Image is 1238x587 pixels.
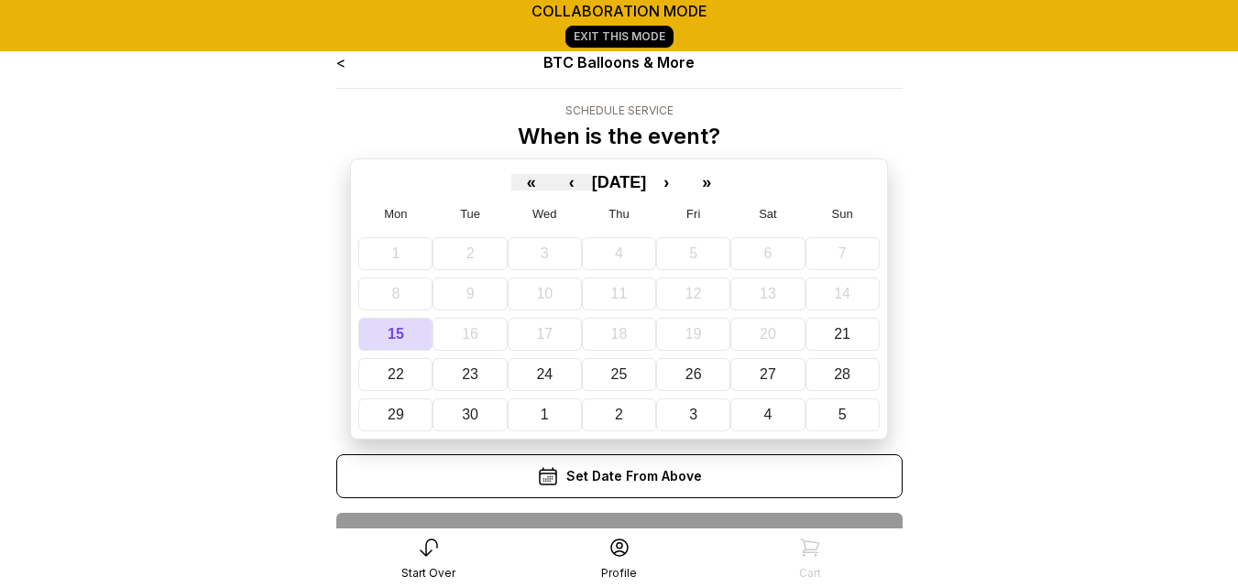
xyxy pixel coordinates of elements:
[760,326,776,342] abbr: September 20, 2025
[358,398,433,431] button: September 29, 2025
[462,366,478,382] abbr: September 23, 2025
[656,398,730,431] button: October 3, 2025
[805,277,880,310] button: September 14, 2025
[460,207,480,221] abbr: Tuesday
[462,407,478,422] abbr: September 30, 2025
[615,407,623,422] abbr: October 2, 2025
[508,318,582,351] button: September 17, 2025
[388,407,404,422] abbr: September 29, 2025
[536,366,553,382] abbr: September 24, 2025
[462,326,478,342] abbr: September 16, 2025
[536,286,553,301] abbr: September 10, 2025
[685,326,702,342] abbr: September 19, 2025
[611,326,628,342] abbr: September 18, 2025
[388,366,404,382] abbr: September 22, 2025
[689,245,697,261] abbr: September 5, 2025
[805,318,880,351] button: September 21, 2025
[433,358,507,391] button: September 23, 2025
[582,237,656,270] button: September 4, 2025
[686,207,700,221] abbr: Friday
[838,245,847,261] abbr: September 7, 2025
[508,277,582,310] button: September 10, 2025
[838,407,847,422] abbr: October 5, 2025
[391,286,400,301] abbr: September 8, 2025
[466,286,475,301] abbr: September 9, 2025
[565,26,674,48] a: Exit This Mode
[763,245,772,261] abbr: September 6, 2025
[532,207,557,221] abbr: Wednesday
[433,398,507,431] button: September 30, 2025
[615,245,623,261] abbr: September 4, 2025
[518,103,720,118] div: Schedule Service
[611,366,628,382] abbr: September 25, 2025
[336,454,903,498] div: Set Date From Above
[508,398,582,431] button: October 1, 2025
[805,398,880,431] button: October 5, 2025
[358,277,433,310] button: September 8, 2025
[433,237,507,270] button: September 2, 2025
[466,245,475,261] abbr: September 2, 2025
[759,207,777,221] abbr: Saturday
[433,318,507,351] button: September 16, 2025
[358,318,433,351] button: September 15, 2025
[686,174,727,190] button: »
[449,51,789,73] div: BTC Balloons & More
[656,358,730,391] button: September 26, 2025
[799,566,821,581] div: Cart
[730,398,805,431] button: October 4, 2025
[760,286,776,301] abbr: September 13, 2025
[552,174,592,190] button: ‹
[608,207,629,221] abbr: Thursday
[592,174,647,190] button: [DATE]
[730,358,805,391] button: September 27, 2025
[685,286,702,301] abbr: September 12, 2025
[646,174,686,190] button: ›
[601,566,637,581] div: Profile
[511,174,552,190] button: «
[656,237,730,270] button: September 5, 2025
[582,277,656,310] button: September 11, 2025
[834,286,850,301] abbr: September 14, 2025
[834,366,850,382] abbr: September 28, 2025
[582,358,656,391] button: September 25, 2025
[834,326,850,342] abbr: September 21, 2025
[582,398,656,431] button: October 2, 2025
[508,358,582,391] button: September 24, 2025
[760,366,776,382] abbr: September 27, 2025
[656,277,730,310] button: September 12, 2025
[391,245,400,261] abbr: September 1, 2025
[536,326,553,342] abbr: September 17, 2025
[388,326,404,342] abbr: September 15, 2025
[518,122,720,151] p: When is the event?
[730,237,805,270] button: September 6, 2025
[611,286,628,301] abbr: September 11, 2025
[805,237,880,270] button: September 7, 2025
[358,358,433,391] button: September 22, 2025
[508,237,582,270] button: September 3, 2025
[730,318,805,351] button: September 20, 2025
[730,277,805,310] button: September 13, 2025
[541,245,549,261] abbr: September 3, 2025
[384,207,407,221] abbr: Monday
[592,173,647,191] span: [DATE]
[582,318,656,351] button: September 18, 2025
[805,358,880,391] button: September 28, 2025
[832,207,853,221] abbr: Sunday
[541,407,549,422] abbr: October 1, 2025
[433,277,507,310] button: September 9, 2025
[685,366,702,382] abbr: September 26, 2025
[401,566,455,581] div: Start Over
[763,407,772,422] abbr: October 4, 2025
[358,237,433,270] button: September 1, 2025
[336,53,345,71] a: <
[689,407,697,422] abbr: October 3, 2025
[656,318,730,351] button: September 19, 2025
